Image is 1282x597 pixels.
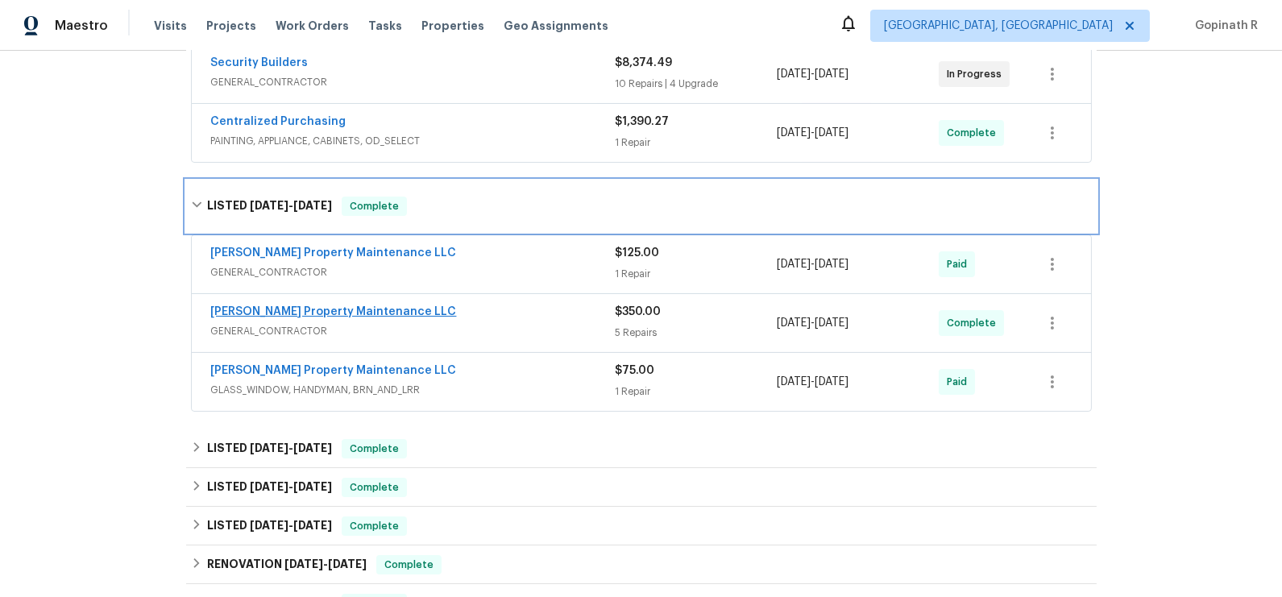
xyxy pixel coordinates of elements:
[186,545,1097,584] div: RENOVATION [DATE]-[DATE]Complete
[284,558,367,570] span: -
[815,317,848,329] span: [DATE]
[343,518,405,534] span: Complete
[250,442,288,454] span: [DATE]
[250,442,332,454] span: -
[368,20,402,31] span: Tasks
[293,200,332,211] span: [DATE]
[884,18,1113,34] span: [GEOGRAPHIC_DATA], [GEOGRAPHIC_DATA]
[815,68,848,80] span: [DATE]
[211,74,616,90] span: GENERAL_CONTRACTOR
[293,481,332,492] span: [DATE]
[777,259,811,270] span: [DATE]
[343,441,405,457] span: Complete
[616,365,655,376] span: $75.00
[947,315,1002,331] span: Complete
[207,197,332,216] h6: LISTED
[947,256,973,272] span: Paid
[211,133,616,149] span: PAINTING, APPLIANCE, CABINETS, OD_SELECT
[616,306,662,317] span: $350.00
[777,374,848,390] span: -
[276,18,349,34] span: Work Orders
[211,306,457,317] a: [PERSON_NAME] Property Maintenance LLC
[207,478,332,497] h6: LISTED
[211,247,457,259] a: [PERSON_NAME] Property Maintenance LLC
[211,323,616,339] span: GENERAL_CONTRACTOR
[207,516,332,536] h6: LISTED
[616,266,778,282] div: 1 Repair
[947,374,973,390] span: Paid
[211,57,309,68] a: Security Builders
[421,18,484,34] span: Properties
[616,135,778,151] div: 1 Repair
[616,247,660,259] span: $125.00
[186,468,1097,507] div: LISTED [DATE]-[DATE]Complete
[250,481,332,492] span: -
[186,429,1097,468] div: LISTED [DATE]-[DATE]Complete
[777,317,811,329] span: [DATE]
[211,382,616,398] span: GLASS_WINDOW, HANDYMAN, BRN_AND_LRR
[815,127,848,139] span: [DATE]
[206,18,256,34] span: Projects
[777,127,811,139] span: [DATE]
[777,256,848,272] span: -
[207,439,332,458] h6: LISTED
[293,442,332,454] span: [DATE]
[616,57,673,68] span: $8,374.49
[777,376,811,388] span: [DATE]
[328,558,367,570] span: [DATE]
[250,200,288,211] span: [DATE]
[343,479,405,495] span: Complete
[1189,18,1258,34] span: Gopinath R
[616,76,778,92] div: 10 Repairs | 4 Upgrade
[504,18,608,34] span: Geo Assignments
[250,520,332,531] span: -
[154,18,187,34] span: Visits
[947,125,1002,141] span: Complete
[211,365,457,376] a: [PERSON_NAME] Property Maintenance LLC
[250,481,288,492] span: [DATE]
[207,555,367,574] h6: RENOVATION
[947,66,1008,82] span: In Progress
[616,325,778,341] div: 5 Repairs
[777,315,848,331] span: -
[378,557,440,573] span: Complete
[55,18,108,34] span: Maestro
[211,116,346,127] a: Centralized Purchasing
[616,383,778,400] div: 1 Repair
[777,68,811,80] span: [DATE]
[250,200,332,211] span: -
[616,116,670,127] span: $1,390.27
[815,259,848,270] span: [DATE]
[186,180,1097,232] div: LISTED [DATE]-[DATE]Complete
[211,264,616,280] span: GENERAL_CONTRACTOR
[815,376,848,388] span: [DATE]
[343,198,405,214] span: Complete
[284,558,323,570] span: [DATE]
[250,520,288,531] span: [DATE]
[186,507,1097,545] div: LISTED [DATE]-[DATE]Complete
[293,520,332,531] span: [DATE]
[777,125,848,141] span: -
[777,66,848,82] span: -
